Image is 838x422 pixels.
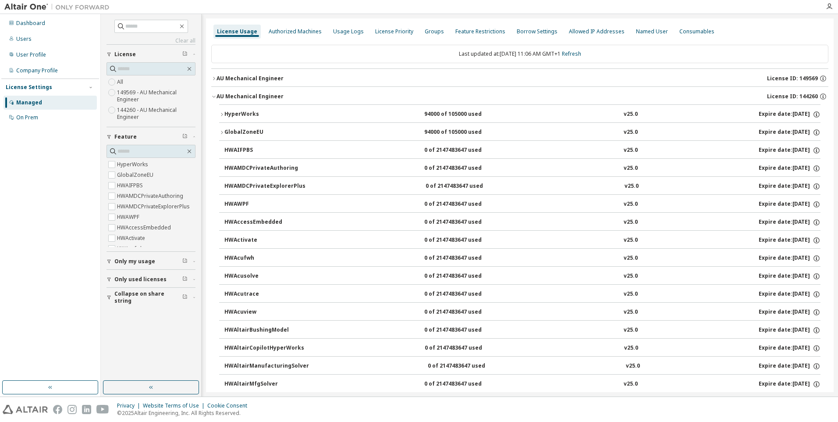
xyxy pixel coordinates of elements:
[114,51,136,58] span: License
[114,133,137,140] span: Feature
[624,200,638,208] div: v25.0
[224,357,820,376] button: HWAltairManufacturingSolver0 of 2147483647 usedv25.0Expire date:[DATE]
[425,344,504,352] div: 0 of 2147483647 used
[211,87,828,106] button: AU Mechanical EngineerLicense ID: 144260
[117,233,147,243] label: HWActivate
[219,123,820,142] button: GlobalZoneEU94000 of 105000 usedv25.0Expire date:[DATE]
[96,405,109,414] img: youtube.svg
[224,177,820,196] button: HWAMDCPrivateExplorerPlus0 of 2147483647 usedv25.0Expire date:[DATE]
[224,129,303,136] div: GlobalZoneEU
[117,191,185,201] label: HWAMDCPrivateAuthoring
[117,105,195,122] label: 144260 - AU Mechanical Engineer
[16,36,32,43] div: Users
[16,67,58,74] div: Company Profile
[759,362,820,370] div: Expire date: [DATE]
[16,51,46,58] div: User Profile
[569,28,625,35] div: Allowed IP Addresses
[759,182,820,190] div: Expire date: [DATE]
[759,111,820,118] div: Expire date: [DATE]
[6,84,52,91] div: License Settings
[424,218,503,226] div: 0 of 2147483647 used
[224,344,304,352] div: HWAltairCopilotHyperWorks
[16,114,38,121] div: On Prem
[224,267,820,286] button: HWAcusolve0 of 2147483647 usedv25.0Expire date:[DATE]
[624,308,638,316] div: v25.0
[224,165,303,172] div: HWAMDCPrivateAuthoring
[624,380,638,388] div: v25.0
[224,195,820,214] button: HWAWPF0 of 2147483647 usedv25.0Expire date:[DATE]
[224,254,303,262] div: HWAcufwh
[117,402,143,409] div: Privacy
[624,129,638,136] div: v25.0
[224,111,303,118] div: HyperWorks
[117,170,155,180] label: GlobalZoneEU
[424,380,503,388] div: 0 of 2147483647 used
[424,236,503,244] div: 0 of 2147483647 used
[624,290,638,298] div: v25.0
[16,20,45,27] div: Dashboard
[425,28,444,35] div: Groups
[424,200,503,208] div: 0 of 2147483647 used
[626,362,640,370] div: v25.0
[224,159,820,178] button: HWAMDCPrivateAuthoring0 of 2147483647 usedv25.0Expire date:[DATE]
[224,182,305,190] div: HWAMDCPrivateExplorerPlus
[107,37,195,44] a: Clear all
[424,111,503,118] div: 94000 of 105000 used
[759,254,820,262] div: Expire date: [DATE]
[424,254,503,262] div: 0 of 2147483647 used
[143,402,207,409] div: Website Terms of Use
[759,308,820,316] div: Expire date: [DATE]
[107,45,195,64] button: License
[117,180,145,191] label: HWAIFPBS
[759,218,820,226] div: Expire date: [DATE]
[624,218,638,226] div: v25.0
[217,28,257,35] div: License Usage
[207,402,252,409] div: Cookie Consent
[428,362,507,370] div: 0 of 2147483647 used
[224,272,303,280] div: HWAcusolve
[517,28,557,35] div: Borrow Settings
[759,165,820,172] div: Expire date: [DATE]
[759,129,820,136] div: Expire date: [DATE]
[211,45,828,63] div: Last updated at: [DATE] 11:06 AM GMT+1
[67,405,77,414] img: instagram.svg
[182,258,188,265] span: Clear filter
[107,288,195,307] button: Collapse on share string
[767,93,818,100] span: License ID: 144260
[217,93,284,100] div: AU Mechanical Engineer
[759,290,820,298] div: Expire date: [DATE]
[16,99,42,106] div: Managed
[224,200,303,208] div: HWAWPF
[224,303,820,322] button: HWAcuview0 of 2147483647 usedv25.0Expire date:[DATE]
[759,380,820,388] div: Expire date: [DATE]
[224,213,820,232] button: HWAccessEmbedded0 of 2147483647 usedv25.0Expire date:[DATE]
[625,182,639,190] div: v25.0
[224,218,303,226] div: HWAccessEmbedded
[182,51,188,58] span: Clear filter
[424,290,503,298] div: 0 of 2147483647 used
[182,294,188,301] span: Clear filter
[767,75,818,82] span: License ID: 149569
[107,270,195,289] button: Only used licenses
[424,129,503,136] div: 94000 of 105000 used
[424,326,503,334] div: 0 of 2147483647 used
[107,252,195,271] button: Only my usage
[224,236,303,244] div: HWActivate
[219,105,820,124] button: HyperWorks94000 of 105000 usedv25.0Expire date:[DATE]
[636,28,668,35] div: Named User
[455,28,505,35] div: Feature Restrictions
[117,409,252,417] p: © 2025 Altair Engineering, Inc. All Rights Reserved.
[224,249,820,268] button: HWAcufwh0 of 2147483647 usedv25.0Expire date:[DATE]
[759,326,820,334] div: Expire date: [DATE]
[3,405,48,414] img: altair_logo.svg
[117,222,173,233] label: HWAccessEmbedded
[217,75,284,82] div: AU Mechanical Engineer
[562,50,581,57] a: Refresh
[424,308,503,316] div: 0 of 2147483647 used
[224,380,303,388] div: HWAltairMfgSolver
[182,276,188,283] span: Clear filter
[224,321,820,340] button: HWAltairBushingModel0 of 2147483647 usedv25.0Expire date:[DATE]
[82,405,91,414] img: linkedin.svg
[224,308,303,316] div: HWAcuview
[624,111,638,118] div: v25.0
